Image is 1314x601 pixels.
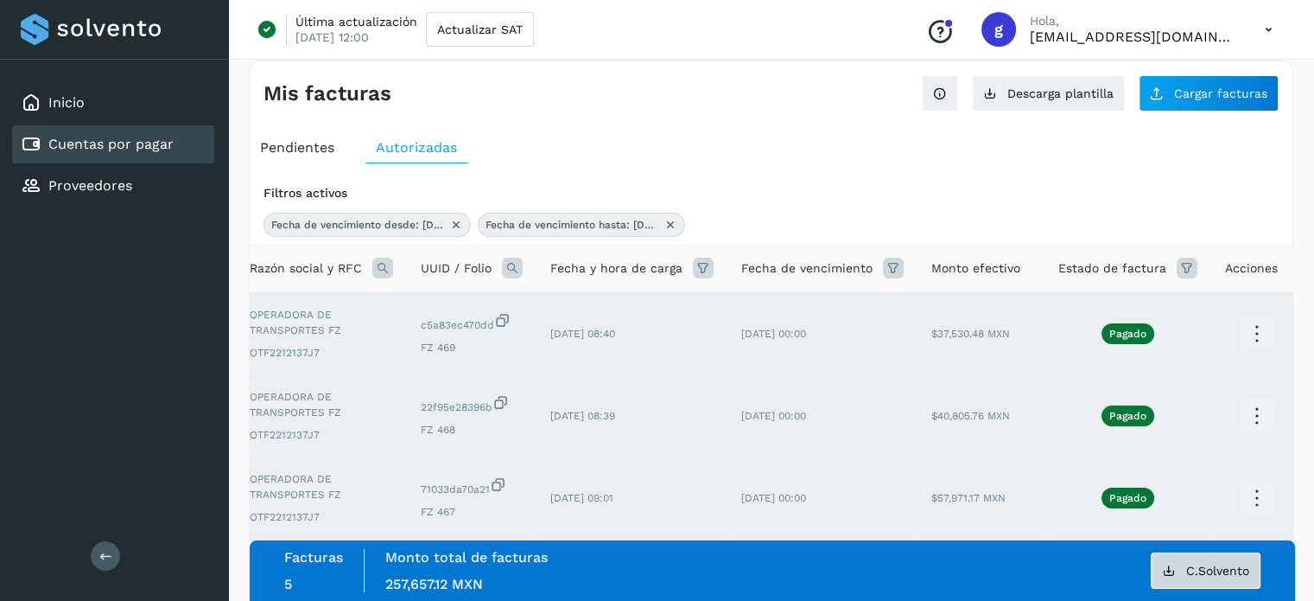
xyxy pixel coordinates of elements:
[1030,29,1237,45] p: gerenciageneral@ecol.mx
[250,259,362,278] span: Razón social y RFC
[931,410,1010,422] span: $40,805.76 MXN
[550,328,615,340] span: [DATE] 08:40
[263,213,471,237] div: Fecha de vencimiento desde: 2025-07-01
[48,94,85,111] a: Inicio
[550,492,613,504] span: [DATE] 09:01
[250,427,393,443] span: OTF2212137J7
[421,476,523,497] span: 71033da70a21
[1058,259,1166,278] span: Estado de factura
[437,23,523,35] span: Actualizar SAT
[1109,410,1146,422] p: Pagado
[550,410,615,422] span: [DATE] 08:39
[1030,14,1237,29] p: Hola,
[1139,75,1279,112] button: Cargar facturas
[426,12,534,47] button: Actualizar SAT
[1151,553,1260,589] button: C.Solvento
[421,340,523,355] span: FZ 469
[741,410,806,422] span: [DATE] 00:00
[12,167,214,205] div: Proveedores
[1225,259,1278,278] span: Acciones
[376,139,457,156] span: Autorizadas
[48,177,132,194] a: Proveedores
[421,394,523,415] span: 22f95e28396b
[271,217,444,233] span: Fecha de vencimiento desde: [DATE]
[421,422,523,438] span: FZ 468
[284,576,292,592] span: 5
[250,307,393,338] span: OPERADORA DE TRANSPORTES FZ
[741,492,806,504] span: [DATE] 00:00
[295,14,417,29] p: Última actualización
[741,328,806,340] span: [DATE] 00:00
[263,184,1279,202] div: Filtros activos
[972,75,1125,112] button: Descarga plantilla
[12,125,214,163] div: Cuentas por pagar
[1109,492,1146,504] p: Pagado
[48,136,174,152] a: Cuentas por pagar
[385,576,483,592] span: 257,657.12 MXN
[295,29,369,45] p: [DATE] 12:00
[250,471,393,502] span: OPERADORA DE TRANSPORTES FZ
[550,259,682,278] span: Fecha y hora de carga
[421,312,523,333] span: c5a83ec470dd
[931,328,1010,340] span: $37,530.48 MXN
[250,389,393,420] span: OPERADORA DE TRANSPORTES FZ
[1174,87,1267,99] span: Cargar facturas
[250,509,393,525] span: OTF2212137J7
[1007,87,1114,99] span: Descarga plantilla
[385,549,548,566] label: Monto total de facturas
[486,217,658,233] span: Fecha de vencimiento hasta: [DATE]
[931,259,1020,278] span: Monto efectivo
[741,259,873,278] span: Fecha de vencimiento
[421,259,492,278] span: UUID / Folio
[478,213,685,237] div: Fecha de vencimiento hasta: 2025-07-31
[1109,328,1146,340] p: Pagado
[284,549,343,566] label: Facturas
[12,84,214,122] div: Inicio
[263,81,391,106] h4: Mis facturas
[260,139,334,156] span: Pendientes
[421,504,523,520] span: FZ 467
[1186,565,1249,577] span: C.Solvento
[931,492,1006,504] span: $57,971.17 MXN
[250,345,393,361] span: OTF2212137J7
